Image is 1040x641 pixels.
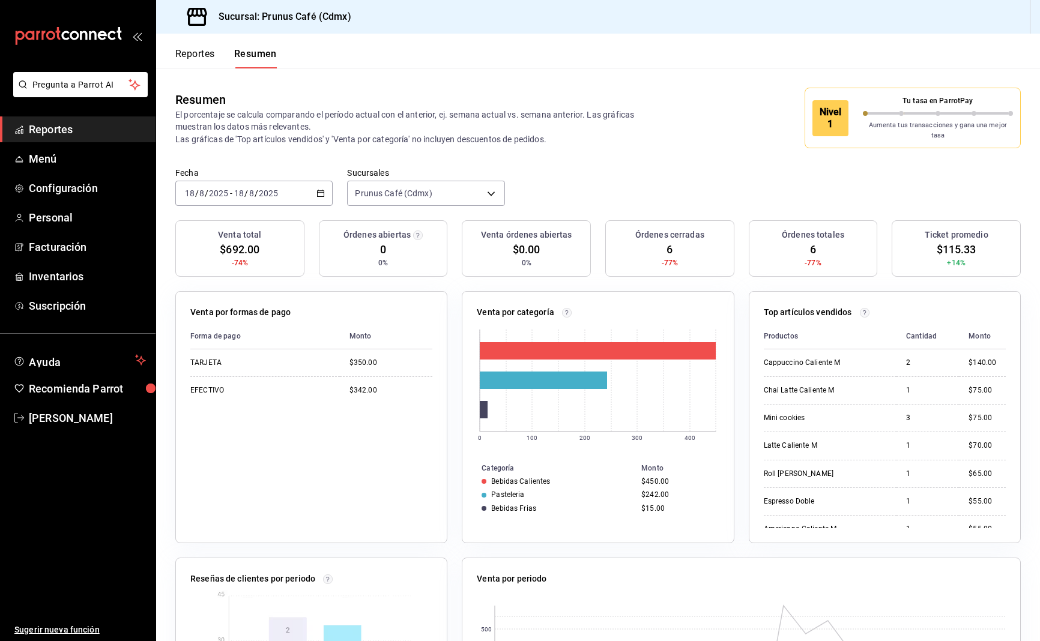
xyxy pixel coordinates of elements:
div: Pasteleria [491,490,524,499]
span: -77% [805,257,821,268]
span: $692.00 [220,241,259,257]
label: Sucursales [347,169,504,177]
div: Cappuccino Caliente M [764,358,884,368]
span: 0 [380,241,386,257]
button: Resumen [234,48,277,68]
span: Suscripción [29,298,146,314]
span: Personal [29,209,146,226]
div: Americano Caliente M [764,524,884,534]
div: 1 [906,524,949,534]
button: Reportes [175,48,215,68]
div: $70.00 [969,441,1006,451]
div: $55.00 [969,524,1006,534]
input: -- [249,188,255,198]
span: / [205,188,208,198]
h3: Venta total [218,229,261,241]
div: 3 [906,413,949,423]
span: Prunus Café (Cdmx) [355,187,432,199]
span: $0.00 [513,241,540,257]
div: 1 [906,441,949,451]
input: -- [199,188,205,198]
div: Espresso Doble [764,496,884,507]
div: 2 [906,358,949,368]
span: 0% [522,257,531,268]
div: Bebidas Calientes [491,477,550,486]
div: $55.00 [969,496,1006,507]
span: Pregunta a Parrot AI [32,79,129,91]
label: Fecha [175,169,333,177]
span: -74% [232,257,249,268]
span: 0% [378,257,388,268]
span: 6 [667,241,673,257]
a: Pregunta a Parrot AI [8,87,148,100]
text: 200 [579,435,590,441]
span: Inventarios [29,268,146,284]
text: 0 [478,435,482,441]
div: $65.00 [969,469,1006,479]
p: Venta por periodo [477,573,546,585]
div: $242.00 [641,490,715,499]
span: / [255,188,258,198]
h3: Órdenes totales [782,229,844,241]
span: / [195,188,199,198]
div: $75.00 [969,385,1006,396]
span: / [244,188,248,198]
input: -- [234,188,244,198]
div: EFECTIVO [190,385,310,396]
button: open_drawer_menu [132,31,142,41]
div: Latte Caliente M [764,441,884,451]
div: $75.00 [969,413,1006,423]
div: 1 [906,469,949,479]
div: 1 [906,496,949,507]
th: Cantidad [896,324,959,349]
th: Monto [959,324,1006,349]
input: ---- [258,188,279,198]
span: [PERSON_NAME] [29,410,146,426]
h3: Venta órdenes abiertas [481,229,572,241]
button: Pregunta a Parrot AI [13,72,148,97]
div: Chai Latte Caliente M [764,385,884,396]
text: 400 [685,435,695,441]
span: Configuración [29,180,146,196]
span: Sugerir nueva función [14,624,146,636]
p: Aumenta tus transacciones y gana una mejor tasa [863,121,1014,140]
input: ---- [208,188,229,198]
div: Resumen [175,91,226,109]
span: Facturación [29,239,146,255]
div: Nivel 1 [812,100,848,136]
span: +14% [947,257,966,268]
div: $15.00 [641,504,715,513]
th: Monto [636,462,734,475]
div: $450.00 [641,477,715,486]
div: Mini cookies [764,413,884,423]
span: -77% [662,257,679,268]
div: Roll [PERSON_NAME] [764,469,884,479]
span: Recomienda Parrot [29,381,146,397]
div: $350.00 [349,358,433,368]
div: navigation tabs [175,48,277,68]
span: 6 [810,241,816,257]
div: 1 [906,385,949,396]
span: Reportes [29,121,146,137]
div: $140.00 [969,358,1006,368]
input: -- [184,188,195,198]
th: Forma de pago [190,324,340,349]
h3: Sucursal: Prunus Café (Cdmx) [209,10,351,24]
div: TARJETA [190,358,310,368]
th: Categoría [462,462,636,475]
div: $342.00 [349,385,433,396]
p: Venta por categoría [477,306,554,319]
span: Ayuda [29,353,130,367]
th: Productos [764,324,896,349]
text: 300 [632,435,642,441]
text: 100 [527,435,537,441]
p: Tu tasa en ParrotPay [863,95,1014,106]
span: $115.33 [937,241,976,257]
p: Top artículos vendidos [764,306,852,319]
span: - [230,188,232,198]
p: El porcentaje se calcula comparando el período actual con el anterior, ej. semana actual vs. sema... [175,109,668,145]
span: Menú [29,151,146,167]
h3: Ticket promedio [925,229,988,241]
p: Venta por formas de pago [190,306,291,319]
h3: Órdenes abiertas [343,229,411,241]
